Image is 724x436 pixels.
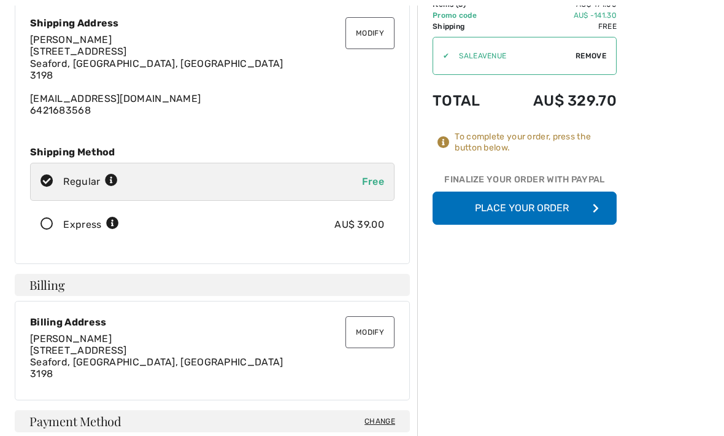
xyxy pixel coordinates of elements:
[449,38,576,75] input: Promo code
[433,174,617,192] div: Finalize Your Order with PayPal
[30,147,395,158] div: Shipping Method
[30,34,395,117] div: [EMAIL_ADDRESS][DOMAIN_NAME]
[29,279,64,292] span: Billing
[30,46,283,81] span: [STREET_ADDRESS] Seaford, [GEOGRAPHIC_DATA], [GEOGRAPHIC_DATA] 3198
[63,175,118,190] div: Regular
[345,317,395,349] button: Modify
[30,333,112,345] span: [PERSON_NAME]
[499,10,617,21] td: AU$ -141.30
[30,317,395,329] div: Billing Address
[499,80,617,122] td: AU$ 329.70
[362,176,384,188] span: Free
[345,18,395,50] button: Modify
[30,18,395,29] div: Shipping Address
[433,80,499,122] td: Total
[30,345,283,380] span: [STREET_ADDRESS] Seaford, [GEOGRAPHIC_DATA], [GEOGRAPHIC_DATA] 3198
[455,132,617,154] div: To complete your order, press the button below.
[433,10,499,21] td: Promo code
[30,105,91,117] a: 6421683568
[576,51,606,62] span: Remove
[63,218,119,233] div: Express
[30,34,112,46] span: [PERSON_NAME]
[334,218,384,233] div: AU$ 39.00
[433,192,617,225] button: Place Your Order
[433,21,499,33] td: Shipping
[433,51,449,62] div: ✔
[499,21,617,33] td: Free
[364,416,395,427] span: Change
[29,416,121,428] span: Payment Method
